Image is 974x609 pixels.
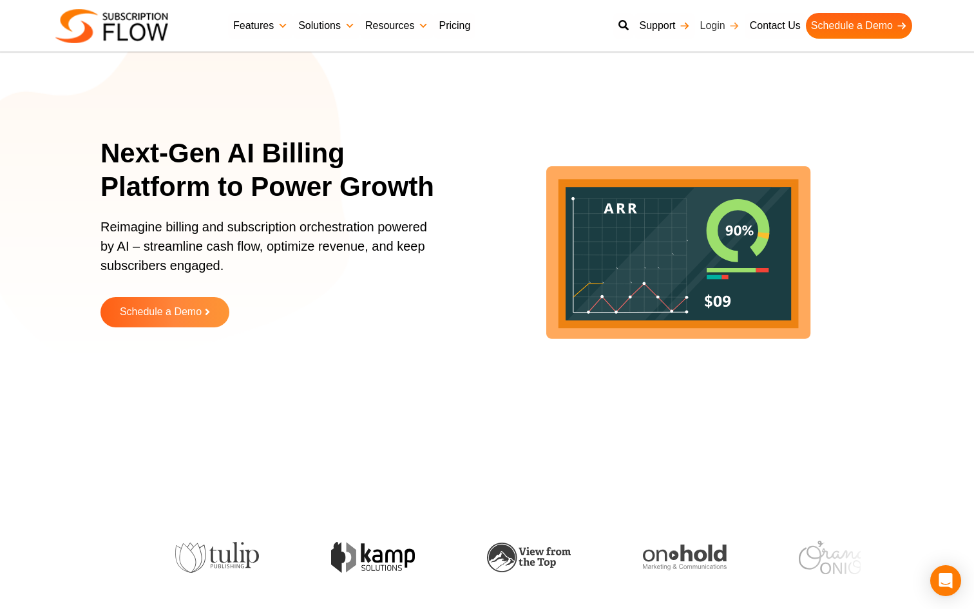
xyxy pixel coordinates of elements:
span: Schedule a Demo [120,307,202,318]
a: Login [695,13,745,39]
img: onhold-marketing [642,545,725,570]
a: Schedule a Demo [806,13,912,39]
a: Pricing [434,13,475,39]
h1: Next-Gen AI Billing Platform to Power Growth [100,137,452,204]
img: view-from-the-top [486,543,569,573]
a: Support [634,13,694,39]
a: Solutions [293,13,360,39]
a: Resources [360,13,434,39]
a: Schedule a Demo [100,297,229,327]
a: Features [228,13,293,39]
div: Open Intercom Messenger [930,565,961,596]
p: Reimagine billing and subscription orchestration powered by AI – streamline cash flow, optimize r... [100,217,435,288]
img: kamp-solution [330,542,414,572]
a: Contact Us [745,13,806,39]
img: Subscriptionflow [55,9,168,43]
img: tulip-publishing [175,542,258,573]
